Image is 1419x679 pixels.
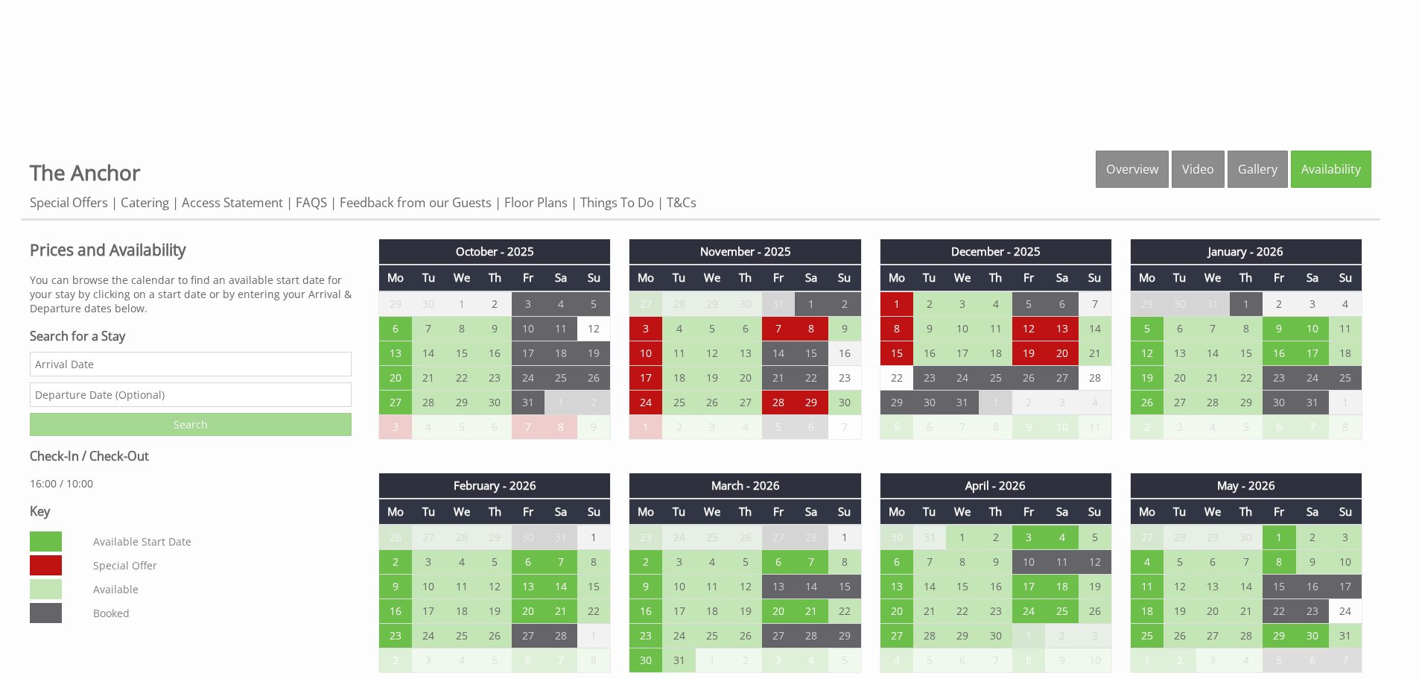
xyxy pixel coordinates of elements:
[880,365,912,390] td: 22
[1196,499,1229,525] th: We
[445,414,478,439] td: 5
[1230,525,1263,550] td: 30
[478,499,511,525] th: Th
[1130,291,1163,317] td: 29
[577,316,610,341] td: 12
[828,414,861,439] td: 7
[412,341,445,365] td: 14
[696,316,728,341] td: 5
[1012,316,1045,341] td: 12
[728,291,761,317] td: 30
[728,265,761,291] th: Th
[1130,265,1163,291] th: Mo
[1329,341,1362,365] td: 18
[445,499,478,525] th: We
[629,525,662,550] td: 23
[577,550,610,575] td: 8
[1079,291,1111,317] td: 7
[728,550,761,575] td: 5
[379,414,412,439] td: 3
[1045,316,1078,341] td: 13
[1164,390,1196,414] td: 27
[1329,390,1362,414] td: 1
[30,448,352,464] h3: Check-In / Check-Out
[913,341,946,365] td: 16
[445,265,478,291] th: We
[478,365,511,390] td: 23
[445,316,478,341] td: 8
[512,341,545,365] td: 17
[1012,390,1045,414] td: 2
[1012,525,1045,550] td: 3
[30,413,352,436] input: Search
[629,239,861,265] th: November - 2025
[1230,316,1263,341] td: 8
[728,499,761,525] th: Th
[478,265,511,291] th: Th
[1012,265,1045,291] th: Fr
[629,341,662,365] td: 10
[1230,291,1263,317] td: 1
[1079,265,1111,291] th: Su
[1096,151,1169,188] a: Overview
[913,365,946,390] td: 23
[1296,316,1329,341] td: 10
[577,341,610,365] td: 19
[795,365,828,390] td: 22
[979,265,1012,291] th: Th
[762,499,795,525] th: Fr
[379,291,412,317] td: 29
[1079,316,1111,341] td: 14
[1164,265,1196,291] th: Tu
[828,499,861,525] th: Su
[795,265,828,291] th: Sa
[1045,265,1078,291] th: Sa
[1079,414,1111,439] td: 11
[512,291,545,317] td: 3
[412,499,445,525] th: Tu
[545,341,577,365] td: 18
[1196,525,1229,550] td: 29
[30,239,352,260] a: Prices and Availability
[545,390,577,414] td: 1
[577,365,610,390] td: 26
[1296,365,1329,390] td: 24
[1196,365,1229,390] td: 21
[1228,151,1288,188] a: Gallery
[1164,365,1196,390] td: 20
[1130,525,1163,550] td: 27
[1263,341,1295,365] td: 16
[662,390,695,414] td: 25
[1045,390,1078,414] td: 3
[880,265,912,291] th: Mo
[478,525,511,550] td: 29
[379,390,412,414] td: 27
[545,265,577,291] th: Sa
[696,365,728,390] td: 19
[629,316,662,341] td: 3
[979,316,1012,341] td: 11
[379,365,412,390] td: 20
[762,291,795,317] td: 31
[1196,341,1229,365] td: 14
[478,550,511,575] td: 5
[696,525,728,550] td: 25
[30,158,140,186] span: The Anchor
[795,316,828,341] td: 8
[1329,316,1362,341] td: 11
[880,239,1111,265] th: December - 2025
[412,265,445,291] th: Tu
[696,265,728,291] th: We
[1230,414,1263,439] td: 5
[880,291,912,317] td: 1
[1329,265,1362,291] th: Su
[1296,291,1329,317] td: 3
[828,550,861,575] td: 8
[512,499,545,525] th: Fr
[1130,239,1362,265] th: January - 2026
[762,341,795,365] td: 14
[795,550,828,575] td: 7
[946,316,979,341] td: 10
[629,550,662,575] td: 2
[762,365,795,390] td: 21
